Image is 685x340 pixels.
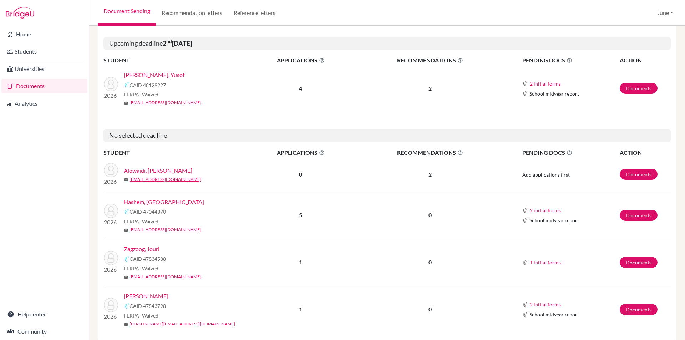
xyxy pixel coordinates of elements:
span: CAID 47843798 [130,302,166,310]
span: School midyear report [529,217,579,224]
span: - Waived [139,265,158,272]
p: 2 [356,84,505,93]
h5: No selected deadline [103,129,671,142]
b: 1 [299,259,302,265]
img: Common App logo [522,208,528,213]
span: CAID 47044370 [130,208,166,215]
a: [EMAIL_ADDRESS][DOMAIN_NAME] [130,176,201,183]
span: School midyear report [529,90,579,97]
a: [PERSON_NAME][EMAIL_ADDRESS][DOMAIN_NAME] [130,321,235,327]
img: Common App logo [522,91,528,96]
span: FERPA [124,265,158,272]
span: mail [124,275,128,279]
img: Common App logo [124,303,130,309]
a: Hashem, [GEOGRAPHIC_DATA] [124,198,204,206]
a: Documents [1,79,87,93]
b: 2 [DATE] [163,39,192,47]
img: Common App logo [522,81,528,86]
p: 0 [356,305,505,314]
a: Documents [620,210,658,221]
a: [PERSON_NAME], Yusof [124,71,184,79]
a: Alowaidi, [PERSON_NAME] [124,166,192,175]
a: Documents [620,169,658,180]
a: [EMAIL_ADDRESS][DOMAIN_NAME] [130,227,201,233]
p: 2026 [104,312,118,321]
img: Common App logo [124,82,130,88]
th: STUDENT [103,56,246,65]
sup: nd [166,39,172,44]
p: 0 [356,211,505,219]
a: [PERSON_NAME] [124,292,168,300]
span: CAID 47834538 [130,255,166,263]
p: 2 [356,170,505,179]
img: Common App logo [522,312,528,318]
span: FERPA [124,312,158,319]
a: Community [1,324,87,339]
p: 2026 [104,265,118,274]
img: Hashem, Lojain [104,204,118,218]
button: June [654,6,676,20]
p: 2026 [104,218,118,227]
img: Common App logo [522,218,528,223]
span: mail [124,322,128,326]
p: 2026 [104,91,118,100]
span: - Waived [139,91,158,97]
span: mail [124,101,128,105]
span: FERPA [124,91,158,98]
b: 5 [299,212,302,218]
img: Alowaidi, Yousef [104,163,118,177]
b: 1 [299,306,302,313]
a: [EMAIL_ADDRESS][DOMAIN_NAME] [130,274,201,280]
img: Zagzoog, Jouri [104,251,118,265]
span: - Waived [139,218,158,224]
button: 1 initial forms [529,258,561,267]
a: Help center [1,307,87,321]
span: APPLICATIONS [247,56,355,65]
span: PENDING DOCS [522,56,619,65]
img: Common App logo [124,256,130,262]
span: RECOMMENDATIONS [356,56,505,65]
span: PENDING DOCS [522,148,619,157]
a: Documents [620,83,658,94]
th: ACTION [619,148,671,157]
span: School midyear report [529,311,579,318]
span: CAID 48129227 [130,81,166,89]
img: Wahbu Badr, Yusof [104,77,118,91]
b: 0 [299,171,302,178]
span: APPLICATIONS [247,148,355,157]
span: FERPA [124,218,158,225]
th: ACTION [619,56,671,65]
button: 2 initial forms [529,300,561,309]
img: Common App logo [124,209,130,215]
img: Zagzoog, Dana [104,298,118,312]
span: RECOMMENDATIONS [356,148,505,157]
p: 2026 [104,177,118,186]
button: 2 initial forms [529,206,561,214]
span: Add applications first [522,172,570,178]
img: Common App logo [522,302,528,308]
th: STUDENT [103,148,246,157]
a: Documents [620,257,658,268]
a: Documents [620,304,658,315]
span: mail [124,178,128,182]
h5: Upcoming deadline [103,37,671,50]
a: Zagzoog, Jouri [124,245,159,253]
a: Universities [1,62,87,76]
p: 0 [356,258,505,267]
a: Students [1,44,87,59]
button: 2 initial forms [529,80,561,88]
a: Analytics [1,96,87,111]
b: 4 [299,85,302,92]
img: Common App logo [522,260,528,265]
a: Home [1,27,87,41]
span: mail [124,228,128,232]
a: [EMAIL_ADDRESS][DOMAIN_NAME] [130,100,201,106]
img: Bridge-U [6,7,34,19]
span: - Waived [139,313,158,319]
